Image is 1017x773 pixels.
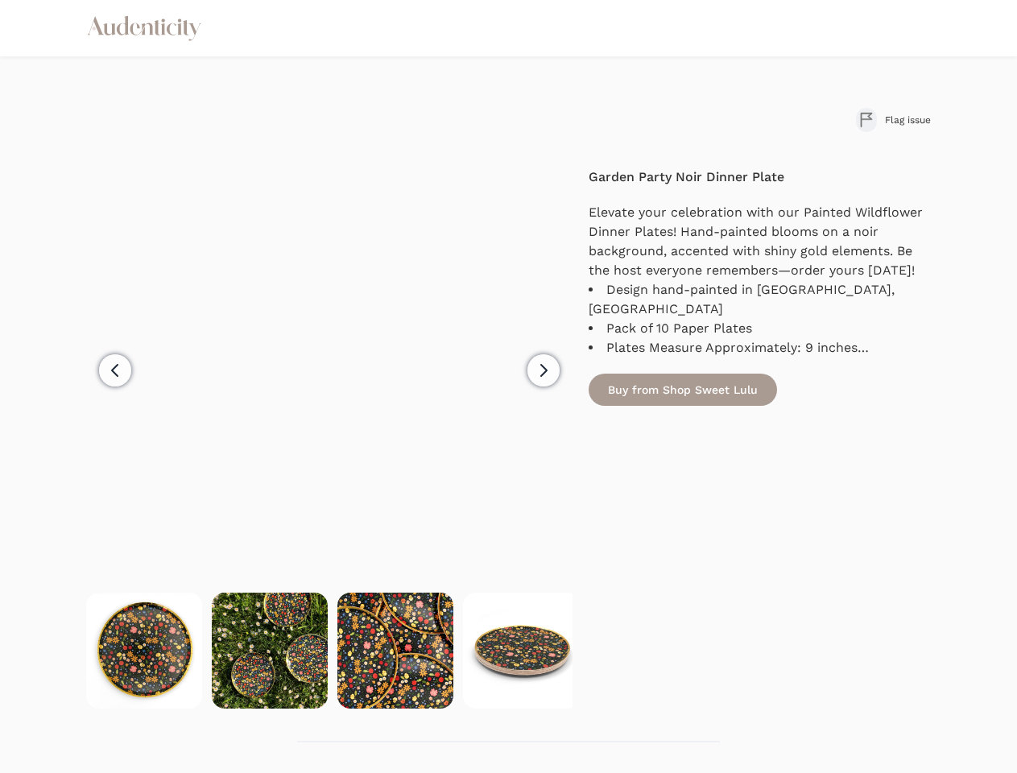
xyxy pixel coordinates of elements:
[885,114,931,126] span: Flag issue
[589,280,932,319] li: Design hand-painted in [GEOGRAPHIC_DATA], [GEOGRAPHIC_DATA]
[589,374,777,406] a: Buy from Shop Sweet Lulu
[856,108,931,132] button: Flag issue
[589,203,932,280] p: Elevate your celebration with our Painted Wildflower Dinner Plates! Hand-painted blooms on a noir...
[589,338,932,358] li: Plates Measure Approximately: 9 inches
[589,319,932,338] li: Pack of 10 Paper Plates
[589,167,932,187] h4: Garden Party Noir Dinner Plate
